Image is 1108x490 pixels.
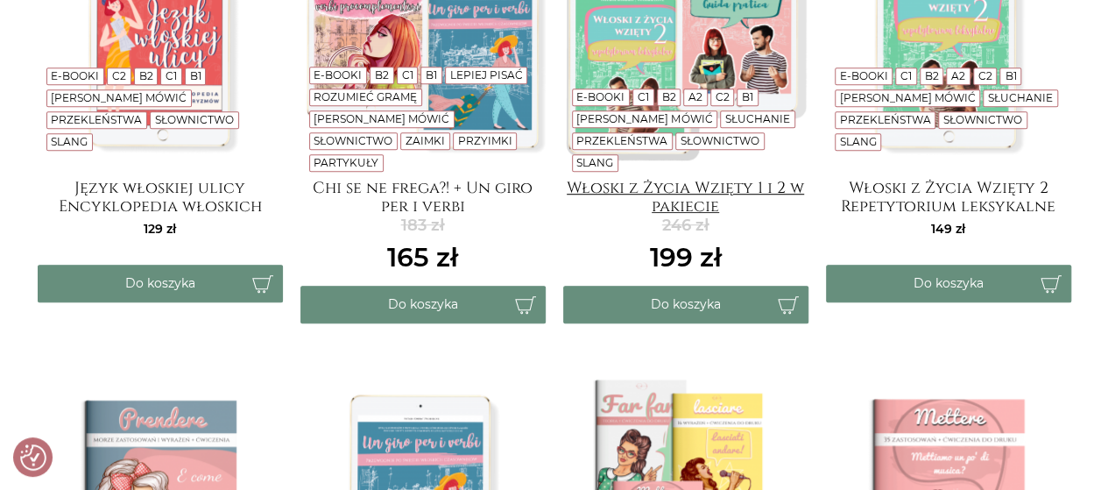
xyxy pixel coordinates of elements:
[406,134,445,147] a: Zaimki
[51,113,142,126] a: Przekleństwa
[51,91,187,104] a: [PERSON_NAME] mówić
[681,134,759,147] a: Słownictwo
[839,91,975,104] a: [PERSON_NAME] mówić
[900,69,912,82] a: C1
[20,444,46,471] img: Revisit consent button
[931,221,965,237] span: 149
[650,238,722,277] ins: 199
[563,179,808,214] a: Włoski z Życia Wzięty 1 i 2 w pakiecie
[144,221,176,237] span: 129
[450,68,523,82] a: Lepiej pisać
[51,135,88,148] a: Slang
[387,238,458,277] ins: 165
[1005,69,1016,82] a: B1
[951,69,965,82] a: A2
[314,112,449,125] a: [PERSON_NAME] mówić
[138,69,152,82] a: B2
[716,90,730,103] a: C2
[563,286,808,323] button: Do koszyka
[155,113,234,126] a: Słownictwo
[51,69,99,82] a: E-booki
[576,134,667,147] a: Przekleństwa
[457,134,512,147] a: Przyimki
[300,179,546,214] a: Chi se ne frega?! + Un giro per i verbi
[401,68,413,82] a: C1
[924,69,938,82] a: B2
[688,90,702,103] a: A2
[638,90,649,103] a: C1
[38,265,283,302] button: Do koszyka
[314,90,417,103] a: Rozumieć gramę
[38,179,283,214] a: Język włoskiej ulicy Encyklopedia włoskich wulgaryzmów
[387,214,458,238] del: 183
[826,179,1071,214] a: Włoski z Życia Wzięty 2 Repetytorium leksykalne
[576,112,712,125] a: [PERSON_NAME] mówić
[166,69,177,82] a: C1
[839,113,930,126] a: Przekleństwa
[742,90,753,103] a: B1
[943,113,1022,126] a: Słownictwo
[112,69,126,82] a: C2
[725,112,790,125] a: Słuchanie
[375,68,389,82] a: B2
[988,91,1053,104] a: Słuchanie
[314,68,362,82] a: E-booki
[826,265,1071,302] button: Do koszyka
[426,68,437,82] a: B1
[576,90,625,103] a: E-booki
[190,69,201,82] a: B1
[839,135,876,148] a: Slang
[650,214,722,238] del: 246
[300,286,546,323] button: Do koszyka
[576,156,613,169] a: Slang
[20,444,46,471] button: Preferencje co do zgód
[661,90,675,103] a: B2
[978,69,992,82] a: C2
[839,69,887,82] a: E-booki
[314,134,392,147] a: Słownictwo
[314,156,378,169] a: Partykuły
